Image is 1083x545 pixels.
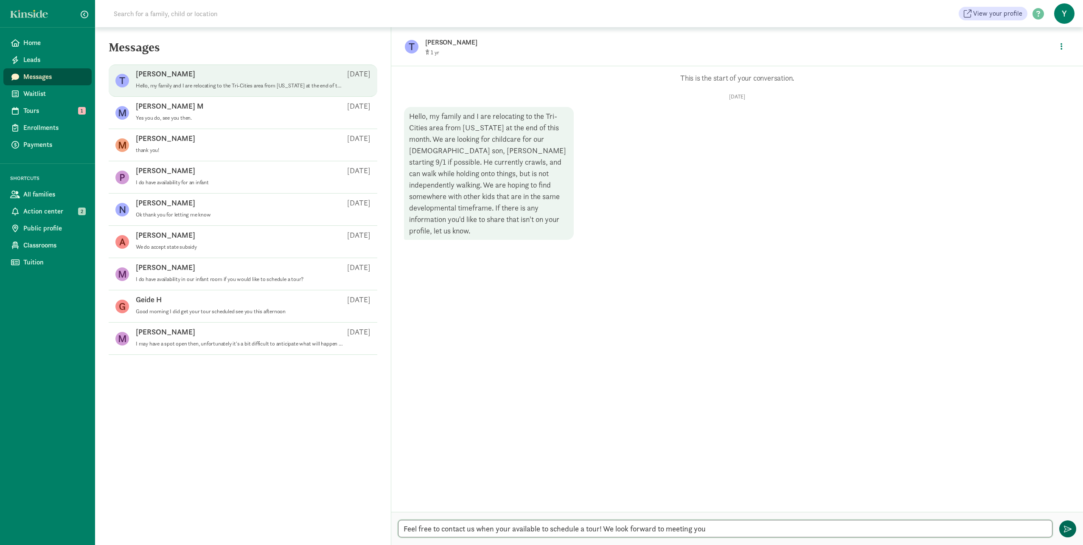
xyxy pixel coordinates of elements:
a: Waitlist [3,85,92,102]
a: Payments [3,136,92,153]
p: [DATE] [347,295,370,305]
input: Search for a family, child or location [109,5,347,22]
figure: M [115,332,129,346]
a: Home [3,34,92,51]
a: Messages [3,68,92,85]
p: [DATE] [347,327,370,337]
p: Geide H [136,295,162,305]
p: [PERSON_NAME] [136,327,195,337]
p: We do accept state subsidy [136,244,344,250]
a: View your profile [959,7,1027,20]
p: [PERSON_NAME] [136,69,195,79]
figure: P [115,171,129,184]
figure: T [115,74,129,87]
figure: T [405,40,418,53]
p: [PERSON_NAME] [425,37,693,48]
div: Hello, my family and I are relocating to the Tri-Cities area from [US_STATE] at the end of this m... [404,107,574,240]
figure: M [115,138,129,152]
span: Enrollments [23,123,85,133]
a: Tours 1 [3,102,92,119]
span: Public profile [23,223,85,233]
span: Home [23,38,85,48]
p: thank you! [136,147,344,154]
p: Hello, my family and I are relocating to the Tri-Cities area from [US_STATE] at the end of this m... [136,82,344,89]
span: 1 [78,107,86,115]
a: Classrooms [3,237,92,254]
p: [PERSON_NAME] [136,262,195,272]
p: [DATE] [404,93,1070,100]
p: [DATE] [347,69,370,79]
span: Y [1054,3,1075,24]
p: I do have availability for an infant [136,179,344,186]
p: This is the start of your conversation. [404,73,1070,83]
span: Payments [23,140,85,150]
p: [DATE] [347,230,370,240]
a: Public profile [3,220,92,237]
h5: Messages [95,41,333,61]
span: Waitlist [23,89,85,99]
span: Leads [23,55,85,65]
p: [DATE] [347,262,370,272]
a: Action center 2 [3,203,92,220]
span: Tuition [23,257,85,267]
figure: M [115,267,129,281]
p: [PERSON_NAME] [136,166,195,176]
span: Messages [23,72,85,82]
a: All families [3,186,92,203]
span: Tours [23,106,85,116]
figure: A [115,235,129,249]
p: [PERSON_NAME] [136,198,195,208]
p: [DATE] [347,101,370,111]
p: Yes you do, see you then. [136,115,344,121]
span: Action center [23,206,85,216]
a: Enrollments [3,119,92,136]
p: [PERSON_NAME] [136,133,195,143]
p: [DATE] [347,133,370,143]
p: Good morning I did get your tour scheduled see you this afternoon [136,308,344,315]
p: [DATE] [347,166,370,176]
figure: G [115,300,129,313]
p: [DATE] [347,198,370,208]
span: 1 [431,49,439,56]
p: [PERSON_NAME] M [136,101,204,111]
p: I may have a spot open then, unfortunately it's a bit difficult to anticipate what will happen be... [136,340,344,347]
span: View your profile [973,8,1022,19]
p: I do have availability in our infant room if you would like to schedule a tour? [136,276,344,283]
span: 2 [78,208,86,215]
a: Leads [3,51,92,68]
span: All families [23,189,85,199]
p: [PERSON_NAME] [136,230,195,240]
a: Tuition [3,254,92,271]
p: Ok thank you for letting me know [136,211,344,218]
figure: N [115,203,129,216]
span: Classrooms [23,240,85,250]
figure: M [115,106,129,120]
